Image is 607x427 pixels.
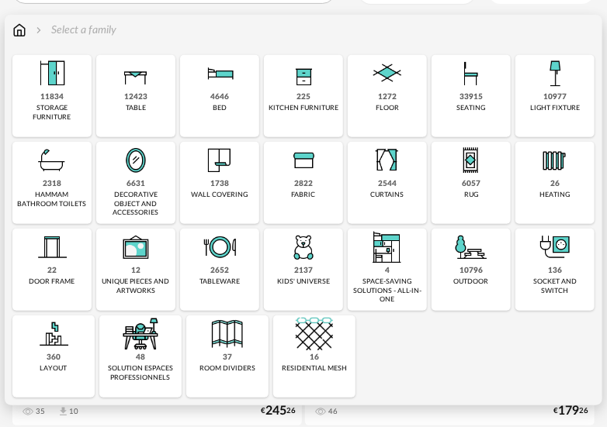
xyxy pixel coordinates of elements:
[126,104,146,112] div: table
[540,191,571,199] div: heating
[40,364,68,373] div: layout
[464,191,478,199] div: rug
[553,406,588,416] div: € 26
[209,315,246,353] img: Cloison.png
[369,142,406,179] img: Rideaux.png
[213,104,227,112] div: bed
[210,92,229,102] div: 4646
[201,229,238,266] img: ArtTable.png
[294,179,313,189] div: 2822
[223,353,232,363] div: 37
[548,266,562,276] div: 136
[101,191,171,217] div: decorative object and accessories
[310,353,319,363] div: 16
[104,364,177,382] div: solution espaces professionnels
[210,266,229,276] div: 2652
[136,353,145,363] div: 48
[40,92,64,102] div: 11834
[29,277,75,286] div: door frame
[369,55,406,92] img: Sol.png
[261,406,296,416] div: € 26
[558,406,579,416] span: 179
[33,142,71,179] img: Salle%20de%20bain.png
[43,179,61,189] div: 2318
[269,104,338,112] div: kitchen furniture
[36,407,45,416] div: 35
[543,92,567,102] div: 10977
[199,277,240,286] div: tableware
[457,104,486,112] div: seating
[127,179,145,189] div: 6631
[352,277,422,304] div: space-saving solutions - all-in-one
[124,92,147,102] div: 12423
[294,266,313,276] div: 2137
[371,191,404,199] div: curtains
[536,55,574,92] img: Luminaire.png
[376,104,399,112] div: floor
[378,92,397,102] div: 1272
[201,142,238,179] img: Papier%20peint.png
[285,55,322,92] img: Rangement.png
[117,142,154,179] img: Miroir.png
[453,229,490,266] img: Outdoor.png
[369,229,406,266] img: ToutEnUn.png
[536,142,574,179] img: Radiateur.png
[33,22,45,38] img: svg+xml;base64,PHN2ZyB3aWR0aD0iMTYiIGhlaWdodD0iMTYiIHZpZXdCb3g9IjAgMCAxNiAxNiIgZmlsbD0ibm9uZSIgeG...
[536,229,574,266] img: PriseInter.png
[199,364,255,373] div: room dividers
[265,406,286,416] span: 245
[35,315,72,353] img: Agencement.png
[460,92,483,102] div: 33915
[117,55,154,92] img: Table.png
[453,55,490,92] img: Assise.png
[101,277,171,295] div: unique pieces and artworks
[201,55,238,92] img: Literie.png
[282,364,347,373] div: residential mesh
[462,179,480,189] div: 6057
[17,191,87,208] div: hammam bathroom toilets
[47,266,57,276] div: 22
[328,407,338,416] div: 46
[57,406,69,418] span: Download icon
[285,229,322,266] img: UniversEnfant.png
[131,266,140,276] div: 12
[277,277,330,286] div: kids' universe
[520,277,590,295] div: socket and switch
[47,353,61,363] div: 360
[69,407,78,416] div: 10
[285,142,322,179] img: Textile.png
[460,266,483,276] div: 10796
[192,191,248,199] div: wall covering
[33,22,116,38] div: Select a family
[33,229,71,266] img: Huiserie.png
[297,92,310,102] div: 225
[117,229,154,266] img: UniqueOeuvre.png
[12,22,26,38] img: svg+xml;base64,PHN2ZyB3aWR0aD0iMTYiIGhlaWdodD0iMTciIHZpZXdCb3g9IjAgMCAxNiAxNyIgZmlsbD0ibm9uZSIgeG...
[17,104,87,122] div: storage furniture
[296,315,333,353] img: filet.png
[210,179,229,189] div: 1738
[292,191,316,199] div: fabric
[550,179,560,189] div: 26
[530,104,580,112] div: light fixture
[453,142,490,179] img: Tapis.png
[378,179,397,189] div: 2544
[33,55,71,92] img: Meuble%20de%20rangement.png
[454,277,489,286] div: outdoor
[385,266,390,276] div: 4
[122,315,159,353] img: espace-de-travail.png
